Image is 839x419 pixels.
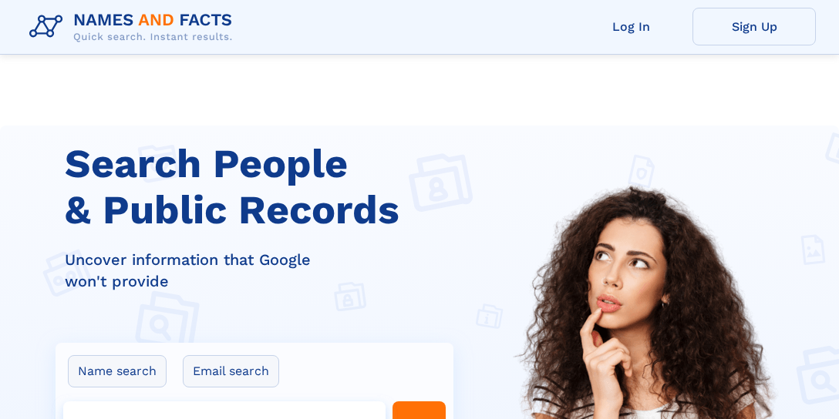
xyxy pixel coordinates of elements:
a: Sign Up [692,8,816,45]
label: Name search [68,355,167,387]
img: Logo Names and Facts [23,6,245,48]
div: Uncover information that Google won't provide [65,249,463,292]
h1: Search People & Public Records [65,141,463,233]
a: Log In [569,8,692,45]
label: Email search [183,355,279,387]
